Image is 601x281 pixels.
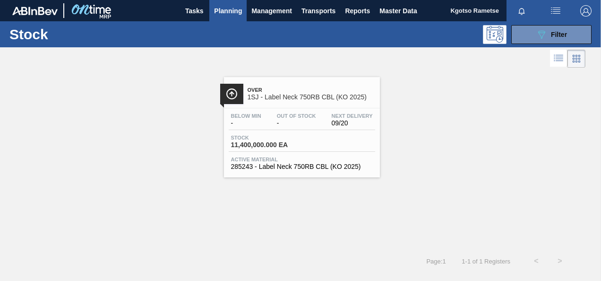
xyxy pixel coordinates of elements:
[551,31,567,38] span: Filter
[426,258,446,265] span: Page : 1
[580,5,592,17] img: Logout
[9,29,140,40] h1: Stock
[277,113,316,119] span: Out Of Stock
[550,5,561,17] img: userActions
[12,7,58,15] img: TNhmsLtSVTkK8tSr43FrP2fwEKptu5GPRR3wAAAABJRU5ErkJggg==
[301,5,335,17] span: Transports
[217,70,385,177] a: ÍconeOver1SJ - Label Neck 750RB CBL (KO 2025)Below Min-Out Of Stock-Next Delivery09/20Stock11,400...
[511,25,592,44] button: Filter
[548,249,572,273] button: >
[332,113,373,119] span: Next Delivery
[231,141,297,149] span: 11,400,000.000 EA
[345,5,370,17] span: Reports
[251,5,292,17] span: Management
[226,88,238,100] img: Ícone
[379,5,417,17] span: Master Data
[460,258,510,265] span: 1 - 1 of 1 Registers
[332,120,373,127] span: 09/20
[248,87,375,93] span: Over
[277,120,316,127] span: -
[231,113,261,119] span: Below Min
[567,50,585,68] div: Card Vision
[248,94,375,101] span: 1SJ - Label Neck 750RB CBL (KO 2025)
[524,249,548,273] button: <
[214,5,242,17] span: Planning
[231,135,297,140] span: Stock
[507,4,537,18] button: Notifications
[483,25,507,44] div: Programming: no user selected
[231,120,261,127] span: -
[550,50,567,68] div: List Vision
[231,163,373,170] span: 285243 - Label Neck 750RB CBL (KO 2025)
[231,157,373,162] span: Active Material
[184,5,205,17] span: Tasks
